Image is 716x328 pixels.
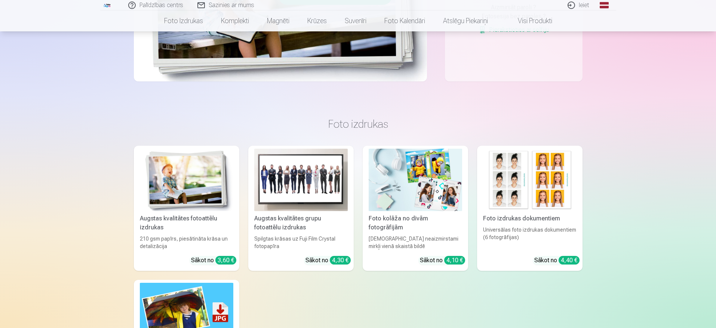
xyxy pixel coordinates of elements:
[336,10,375,31] a: Suvenīri
[366,235,465,250] div: [DEMOGRAPHIC_DATA] neaizmirstami mirkļi vienā skaistā bildē
[298,10,336,31] a: Krūzes
[248,146,354,271] a: Augstas kvalitātes grupu fotoattēlu izdrukasAugstas kvalitātes grupu fotoattēlu izdrukasSpilgtas ...
[477,146,583,271] a: Foto izdrukas dokumentiemFoto izdrukas dokumentiemUniversālas foto izdrukas dokumentiem (6 fotogr...
[483,149,577,211] img: Foto izdrukas dokumentiem
[444,256,465,264] div: 4,10 €
[251,235,351,250] div: Spilgtas krāsas uz Fuji Film Crystal fotopapīra
[480,226,580,250] div: Universālas foto izdrukas dokumentiem (6 fotogrāfijas)
[480,214,580,223] div: Foto izdrukas dokumentiem
[140,149,233,211] img: Augstas kvalitātes fotoattēlu izdrukas
[375,10,434,31] a: Foto kalendāri
[251,214,351,232] div: Augstas kvalitātes grupu fotoattēlu izdrukas
[420,256,465,265] div: Sākot no
[155,10,212,31] a: Foto izdrukas
[497,10,561,31] a: Visi produkti
[103,3,111,7] img: /fa1
[191,256,236,265] div: Sākot no
[140,117,577,131] h3: Foto izdrukas
[559,256,580,264] div: 4,40 €
[534,256,580,265] div: Sākot no
[254,149,348,211] img: Augstas kvalitātes grupu fotoattēlu izdrukas
[215,256,236,264] div: 3,60 €
[434,10,497,31] a: Atslēgu piekariņi
[363,146,468,271] a: Foto kolāža no divām fotogrāfijāmFoto kolāža no divām fotogrāfijām[DEMOGRAPHIC_DATA] neaizmirstam...
[366,214,465,232] div: Foto kolāža no divām fotogrāfijām
[137,214,236,232] div: Augstas kvalitātes fotoattēlu izdrukas
[258,10,298,31] a: Magnēti
[305,256,351,265] div: Sākot no
[369,149,462,211] img: Foto kolāža no divām fotogrāfijām
[212,10,258,31] a: Komplekti
[137,235,236,250] div: 210 gsm papīrs, piesātināta krāsa un detalizācija
[134,146,239,271] a: Augstas kvalitātes fotoattēlu izdrukasAugstas kvalitātes fotoattēlu izdrukas210 gsm papīrs, piesā...
[330,256,351,264] div: 4,30 €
